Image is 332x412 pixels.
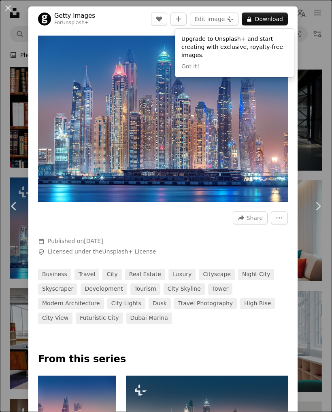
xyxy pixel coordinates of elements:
p: From this series [38,353,288,366]
a: development [81,283,127,295]
a: high rise [240,298,275,309]
a: city lights [107,298,145,309]
a: city [102,269,121,280]
button: More Actions [271,211,288,224]
a: Unsplash+ License [102,248,156,255]
a: skyscraper [38,283,77,295]
img: Go to Getty Images's profile [38,13,51,25]
a: city view [38,313,72,324]
div: Upgrade to Unsplash+ and start creating with exclusive, royalty-free images. [175,29,294,77]
a: real estate [125,269,165,280]
button: Share this image [233,211,268,224]
a: luxury [168,269,196,280]
a: Next [304,167,332,245]
a: dusk [149,298,171,309]
img: Majestic city view of skyscrapers and hotel buildings in the Dubai Marina area from the palm Jume... [38,36,288,202]
a: Unsplash+ [62,20,89,25]
div: For [54,20,95,26]
a: city skyline [164,283,205,295]
a: night city [238,269,275,280]
span: Licensed under the [48,248,156,256]
a: business [38,269,71,280]
a: cityscape [199,269,235,280]
button: Like [151,13,167,25]
a: futuristic city [76,313,123,324]
button: Add to Collection [170,13,187,25]
button: Zoom in on this image [38,36,288,202]
a: tower [208,283,233,295]
a: dubai marina [126,313,172,324]
button: Download [242,13,288,25]
span: Share [247,212,263,224]
button: Got it! [181,63,199,71]
time: August 31, 2022 at 12:11:53 AM EDT [84,238,103,244]
a: Getty Images [54,12,95,20]
a: tourism [130,283,160,295]
a: travel [74,269,100,280]
a: modern architecture [38,298,104,309]
a: travel photography [174,298,237,309]
span: Published on [48,238,103,244]
button: Edit image [190,13,238,25]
